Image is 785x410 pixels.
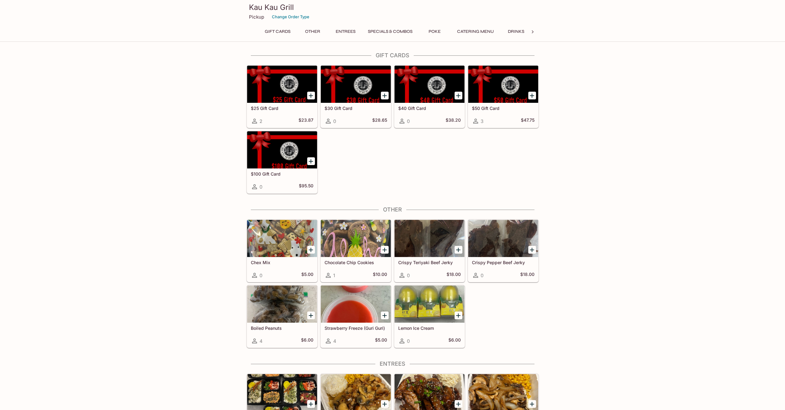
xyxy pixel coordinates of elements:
[454,27,497,36] button: Catering Menu
[372,117,387,125] h5: $28.65
[249,14,264,20] p: Pickup
[299,27,327,36] button: Other
[307,157,315,165] button: Add $100 Gift Card
[333,273,335,278] span: 1
[325,106,387,111] h5: $30 Gift Card
[455,92,462,99] button: Add $40 Gift Card
[468,220,539,282] a: Crispy Pepper Beef Jerky0$18.00
[321,286,391,323] div: Strawberry Freeze (Guri Guri)
[247,220,317,257] div: Chex Mix
[261,27,294,36] button: Gift Cards
[251,106,313,111] h5: $25 Gift Card
[247,65,317,128] a: $25 Gift Card2$23.87
[333,338,336,344] span: 4
[301,272,313,279] h5: $5.00
[421,27,449,36] button: Poke
[299,183,313,190] h5: $95.50
[448,337,461,345] h5: $6.00
[481,273,483,278] span: 0
[455,400,462,408] button: Add Sesame Hoisin Chicken
[520,272,534,279] h5: $18.00
[325,325,387,331] h5: Strawberry Freeze (Guri Guri)
[307,312,315,319] button: Add Boiled Peanuts
[528,92,536,99] button: Add $50 Gift Card
[307,400,315,408] button: Add Poke Plate
[407,338,410,344] span: 0
[259,184,262,190] span: 0
[373,272,387,279] h5: $10.00
[398,260,461,265] h5: Crispy Teriyaki Beef Jerky
[472,106,534,111] h5: $50 Gift Card
[247,131,317,168] div: $100 Gift Card
[528,400,536,408] button: Add Pulehu Short Rib w/ Mushroom & Onion
[398,325,461,331] h5: Lemon Ice Cream
[521,117,534,125] h5: $47.75
[247,286,317,323] div: Boiled Peanuts
[455,246,462,254] button: Add Crispy Teriyaki Beef Jerky
[321,285,391,348] a: Strawberry Freeze (Guri Guri)4$5.00
[395,220,464,257] div: Crispy Teriyaki Beef Jerky
[447,272,461,279] h5: $18.00
[321,66,391,103] div: $30 Gift Card
[251,171,313,177] h5: $100 Gift Card
[468,65,539,128] a: $50 Gift Card3$47.75
[528,246,536,254] button: Add Crispy Pepper Beef Jerky
[249,2,536,12] h3: Kau Kau Grill
[394,285,465,348] a: Lemon Ice Cream0$6.00
[394,65,465,128] a: $40 Gift Card0$38.20
[321,220,391,257] div: Chocolate Chip Cookies
[375,337,387,345] h5: $5.00
[407,273,410,278] span: 0
[259,118,262,124] span: 2
[301,337,313,345] h5: $6.00
[468,66,538,103] div: $50 Gift Card
[307,92,315,99] button: Add $25 Gift Card
[307,246,315,254] button: Add Chex Mix
[364,27,416,36] button: Specials & Combos
[468,220,538,257] div: Crispy Pepper Beef Jerky
[259,273,262,278] span: 0
[246,206,539,213] h4: Other
[299,117,313,125] h5: $23.87
[251,325,313,331] h5: Boiled Peanuts
[381,400,389,408] button: Add Chicken w/ Fresh Mushrooms & Gravy
[332,27,360,36] button: Entrees
[247,285,317,348] a: Boiled Peanuts4$6.00
[407,118,410,124] span: 0
[321,220,391,282] a: Chocolate Chip Cookies1$10.00
[395,286,464,323] div: Lemon Ice Cream
[246,52,539,59] h4: Gift Cards
[481,118,483,124] span: 3
[381,246,389,254] button: Add Chocolate Chip Cookies
[472,260,534,265] h5: Crispy Pepper Beef Jerky
[246,360,539,367] h4: Entrees
[502,27,530,36] button: Drinks
[259,338,263,344] span: 4
[381,312,389,319] button: Add Strawberry Freeze (Guri Guri)
[446,117,461,125] h5: $38.20
[247,131,317,194] a: $100 Gift Card0$95.50
[395,66,464,103] div: $40 Gift Card
[394,220,465,282] a: Crispy Teriyaki Beef Jerky0$18.00
[333,118,336,124] span: 0
[381,92,389,99] button: Add $30 Gift Card
[398,106,461,111] h5: $40 Gift Card
[321,65,391,128] a: $30 Gift Card0$28.65
[247,66,317,103] div: $25 Gift Card
[251,260,313,265] h5: Chex Mix
[325,260,387,265] h5: Chocolate Chip Cookies
[455,312,462,319] button: Add Lemon Ice Cream
[269,12,312,22] button: Change Order Type
[247,220,317,282] a: Chex Mix0$5.00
